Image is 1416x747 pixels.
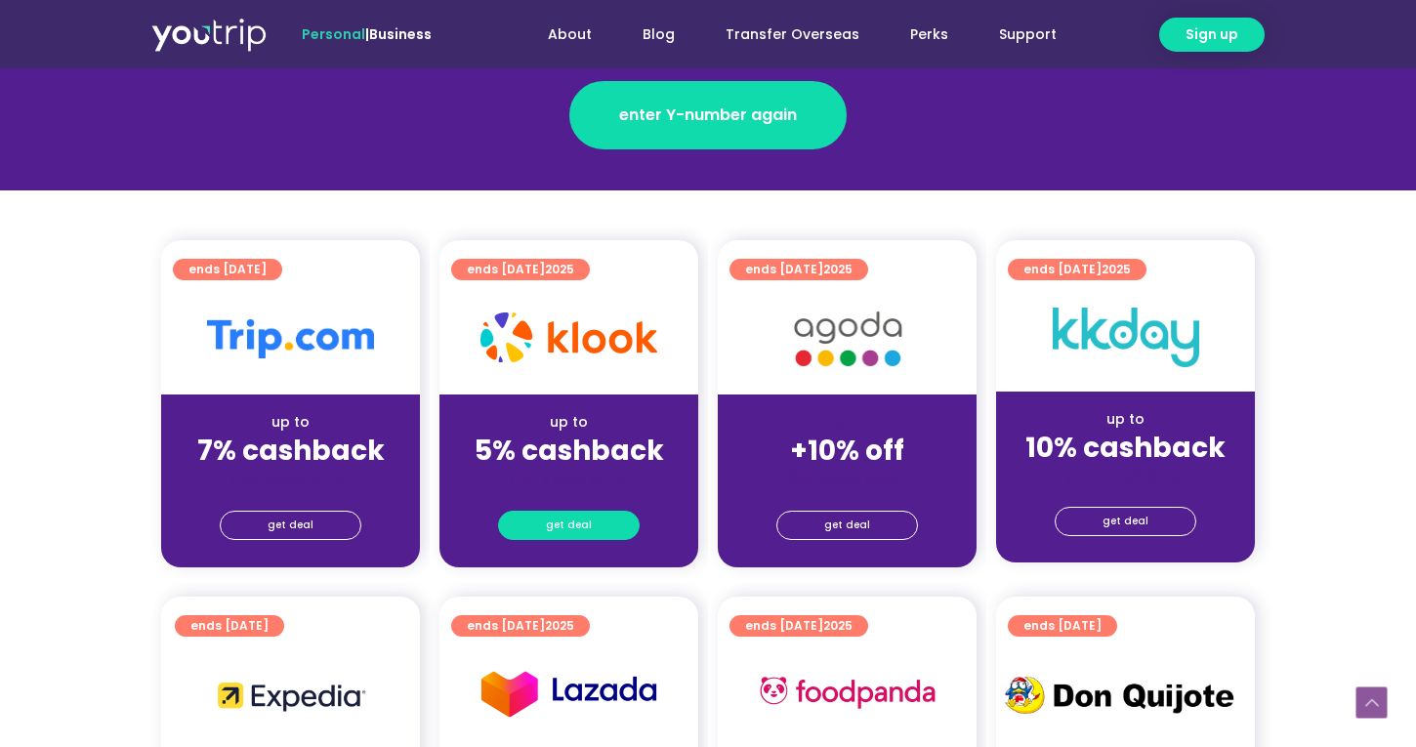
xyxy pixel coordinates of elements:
[1023,615,1102,637] span: ends [DATE]
[700,17,885,53] a: Transfer Overseas
[188,259,267,280] span: ends [DATE]
[729,259,868,280] a: ends [DATE]2025
[745,259,853,280] span: ends [DATE]
[790,432,904,470] strong: +10% off
[197,432,385,470] strong: 7% cashback
[522,17,617,53] a: About
[475,432,664,470] strong: 5% cashback
[1023,259,1131,280] span: ends [DATE]
[619,104,797,127] span: enter Y-number again
[824,512,870,539] span: get deal
[974,17,1082,53] a: Support
[1012,409,1239,430] div: up to
[545,617,574,634] span: 2025
[467,615,574,637] span: ends [DATE]
[885,17,974,53] a: Perks
[451,259,590,280] a: ends [DATE]2025
[1103,508,1148,535] span: get deal
[733,469,961,489] div: (for stays only)
[545,261,574,277] span: 2025
[177,412,404,433] div: up to
[175,615,284,637] a: ends [DATE]
[302,24,365,44] span: Personal
[455,469,683,489] div: (for stays only)
[745,615,853,637] span: ends [DATE]
[1008,615,1117,637] a: ends [DATE]
[1159,18,1265,52] a: Sign up
[302,24,432,44] span: |
[484,17,1082,53] nav: Menu
[1055,507,1196,536] a: get deal
[823,261,853,277] span: 2025
[729,615,868,637] a: ends [DATE]2025
[1008,259,1146,280] a: ends [DATE]2025
[498,511,640,540] a: get deal
[467,259,574,280] span: ends [DATE]
[1012,466,1239,486] div: (for stays only)
[776,511,918,540] a: get deal
[1025,429,1226,467] strong: 10% cashback
[1186,24,1238,45] span: Sign up
[823,617,853,634] span: 2025
[569,81,847,149] a: enter Y-number again
[369,24,432,44] a: Business
[220,511,361,540] a: get deal
[190,615,269,637] span: ends [DATE]
[617,17,700,53] a: Blog
[177,469,404,489] div: (for stays only)
[173,259,282,280] a: ends [DATE]
[451,615,590,637] a: ends [DATE]2025
[1102,261,1131,277] span: 2025
[455,412,683,433] div: up to
[268,512,313,539] span: get deal
[829,412,865,432] span: up to
[546,512,592,539] span: get deal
